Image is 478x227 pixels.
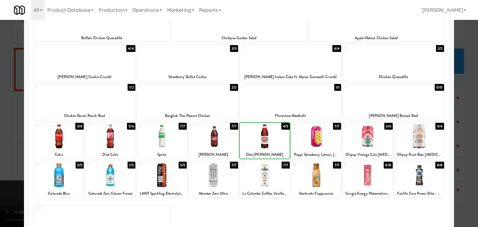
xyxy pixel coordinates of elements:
[435,162,444,169] div: 8/8
[35,84,85,89] div: 16
[35,34,169,42] div: Buffalo Chicken Quesadilla
[292,151,340,159] div: Poppi Strawberry Lemon, [MEDICAL_DATA] Soda
[34,190,84,197] div: Gatorade Blue
[333,123,341,130] div: 7/7
[137,190,187,197] div: LMNT Sparkling Electrolyte Water Watermelon
[138,73,237,81] div: Strawberry Skillet Cookie
[343,123,392,159] div: 266/6Olipop Vintage Cola [MEDICAL_DATA] Soda
[343,45,444,81] div: 152/2Chicken Quesadilla
[333,162,341,169] div: 7/7
[35,205,102,211] div: Extra
[190,123,213,128] div: 23
[344,73,443,81] div: Chicken Quesadilla
[138,190,186,197] div: LMNT Sparkling Electrolyte Water Watermelon
[171,34,307,42] div: Chickpea Garden Salad
[137,73,238,81] div: Strawberry Skillet Cookie
[343,151,392,159] div: Olipop Vintage Cola [MEDICAL_DATA] Soda
[292,190,340,197] div: Starbucks Frappuccino
[137,162,187,197] div: 305/5LMNT Sparkling Electrolyte Water Watermelon
[138,123,162,128] div: 22
[35,112,134,120] div: Chicken Bacon Ranch Bowl
[241,162,265,167] div: 32
[240,151,289,159] div: Diet [PERSON_NAME]
[343,190,392,197] div: Gorgie Energy Watermelon Splash
[241,151,288,159] div: Diet [PERSON_NAME]
[230,45,238,52] div: 3/3
[240,112,341,120] div: Florentine Meatballs
[309,34,443,42] div: Apple Walnut Chicken Salad
[128,84,135,91] div: 1/2
[86,151,134,159] div: Diet Coke
[344,112,443,120] div: [PERSON_NAME] Braised Beef
[138,45,188,50] div: 13
[230,123,238,130] div: 7/7
[291,151,341,159] div: Poppi Strawberry Lemon, [MEDICAL_DATA] Soda
[343,162,392,197] div: 348/8Gorgie Energy Watermelon Splash
[35,190,83,197] div: Gatorade Blue
[35,45,85,50] div: 12
[293,123,316,128] div: 25
[230,162,238,169] div: 7/7
[394,123,444,159] div: 274/4Olipop Root Beer [MEDICAL_DATA] Soda
[384,123,392,130] div: 6/6
[230,84,238,91] div: 2/2
[171,6,307,42] div: 100/0Chickpea Garden Salad
[34,84,135,120] div: 161/2Chicken Bacon Ranch Bowl
[34,34,170,42] div: Buffalo Chicken Quesadilla
[395,190,443,197] div: Fairlife Core Power Elite - Chocolate
[34,45,135,81] div: 124/4[PERSON_NAME] Cookie Crumbl
[138,84,188,89] div: 17
[344,190,391,197] div: Gorgie Energy Watermelon Splash
[189,190,237,197] div: Monster Zero Ultra
[189,151,237,159] div: [PERSON_NAME]
[293,162,316,167] div: 33
[137,123,187,159] div: 227/7Sprite
[343,73,444,81] div: Chicken Quesadilla
[396,162,419,167] div: 35
[128,162,135,169] div: 1/5
[172,34,306,42] div: Chickpea Garden Salad
[332,45,341,52] div: 4/4
[35,73,134,81] div: [PERSON_NAME] Cookie Crumbl
[85,123,135,159] div: 215/6Diet Coke
[344,45,393,50] div: 15
[241,84,290,89] div: 18
[343,84,444,120] div: 190/0[PERSON_NAME] Braised Beef
[127,123,135,130] div: 5/6
[344,162,368,167] div: 34
[137,45,238,81] div: 133/3Strawberry Skillet Cookie
[343,112,444,120] div: [PERSON_NAME] Braised Beef
[34,162,84,197] div: 285/5Gatorade Blue
[291,190,341,197] div: Starbucks Frappuccino
[35,162,59,167] div: 28
[85,190,135,197] div: Gatorade Zero Glacier Freeze
[241,73,340,81] div: [PERSON_NAME] Icebox Cake ft. Marias Gamesa© Crumbl
[240,84,341,120] div: 181/1Florentine Meatballs
[308,34,444,42] div: Apple Walnut Chicken Salad
[291,123,341,159] div: 257/7Poppi Strawberry Lemon, [MEDICAL_DATA] Soda
[396,123,419,128] div: 27
[76,162,84,169] div: 5/5
[138,162,162,167] div: 30
[384,162,392,169] div: 8/8
[240,162,289,197] div: 327/7La Colombe Coffee, Vanilla Draft
[240,123,289,159] div: 244/5Diet [PERSON_NAME]
[179,123,187,130] div: 7/7
[34,112,135,120] div: Chicken Bacon Ranch Bowl
[240,190,289,197] div: La Colombe Coffee, Vanilla Draft
[291,162,341,197] div: 337/7Starbucks Frappuccino
[34,6,170,42] div: 90/0Buffalo Chicken Quesadilla
[395,151,443,159] div: Olipop Root Beer [MEDICAL_DATA] Soda
[14,5,25,16] img: Micromart
[344,123,368,128] div: 26
[394,151,444,159] div: Olipop Root Beer [MEDICAL_DATA] Soda
[85,151,135,159] div: Diet Coke
[334,84,341,91] div: 1/1
[34,151,84,159] div: Coke
[435,123,444,130] div: 4/4
[137,151,187,159] div: Sprite
[394,190,444,197] div: Fairlife Core Power Elite - Chocolate
[241,123,265,128] div: 24
[240,45,341,81] div: 144/4[PERSON_NAME] Icebox Cake ft. Marias Gamesa© Crumbl
[137,112,238,120] div: Bangkok Thai Peanut Chicken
